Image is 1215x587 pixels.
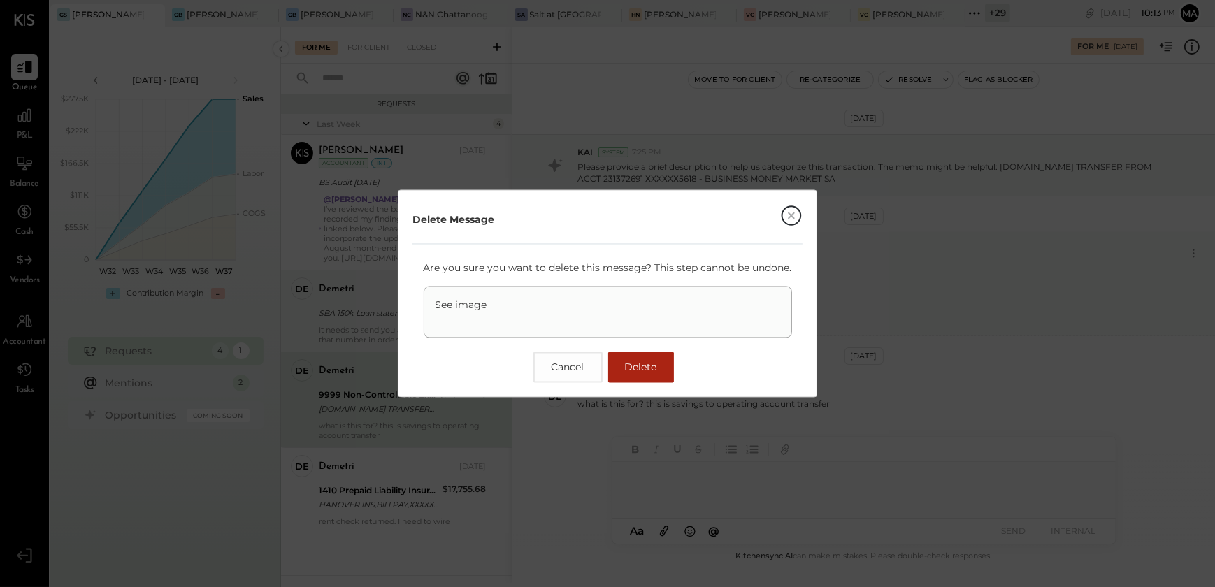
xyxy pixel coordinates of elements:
div: Delete Message [412,213,494,227]
button: Cancel [533,352,603,383]
p: See image [436,298,780,326]
p: Are you sure you want to delete this message? This step cannot be undone. [424,261,792,275]
button: Delete [608,352,674,383]
span: Cancel [552,361,584,374]
span: Delete [625,361,657,374]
